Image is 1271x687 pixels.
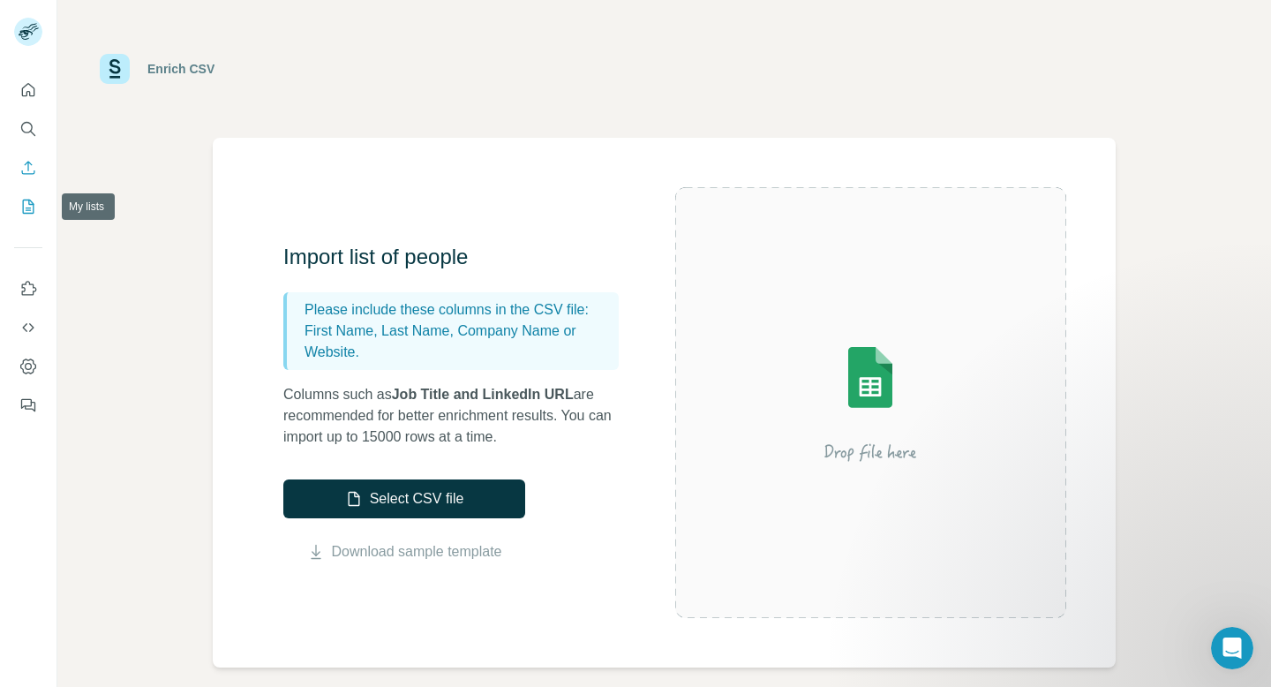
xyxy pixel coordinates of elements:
[14,113,42,145] button: Search
[100,54,130,84] img: Surfe Logo
[14,389,42,421] button: Feedback
[14,273,42,305] button: Use Surfe on LinkedIn
[392,387,574,402] span: Job Title and LinkedIn URL
[305,299,612,321] p: Please include these columns in the CSV file:
[14,74,42,106] button: Quick start
[14,351,42,382] button: Dashboard
[711,297,1029,509] img: Surfe Illustration - Drop file here or select below
[283,243,636,271] h3: Import list of people
[14,152,42,184] button: Enrich CSV
[283,541,525,562] button: Download sample template
[14,312,42,343] button: Use Surfe API
[332,541,502,562] a: Download sample template
[283,479,525,518] button: Select CSV file
[283,384,636,448] p: Columns such as are recommended for better enrichment results. You can import up to 15000 rows at...
[305,321,612,363] p: First Name, Last Name, Company Name or Website.
[14,191,42,223] button: My lists
[1211,627,1253,669] iframe: Intercom live chat
[147,60,214,78] div: Enrich CSV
